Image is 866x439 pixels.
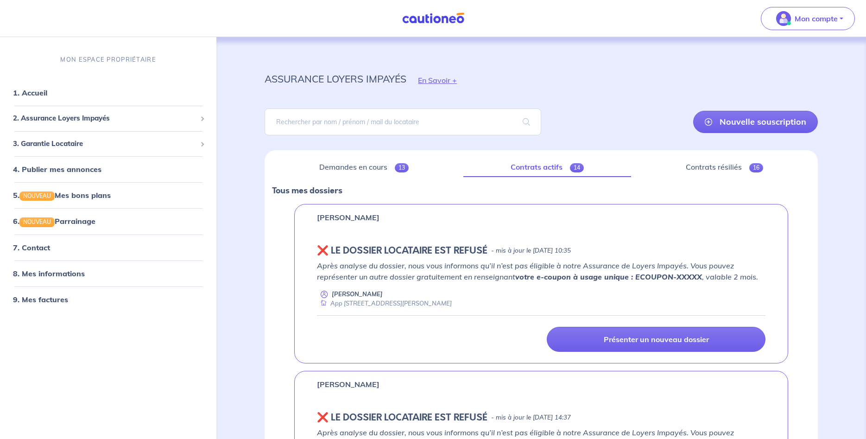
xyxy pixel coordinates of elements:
[4,212,213,230] div: 6.NOUVEAUParrainage
[406,67,468,94] button: En Savoir +
[604,335,709,344] p: Présenter un nouveau dossier
[395,163,409,172] span: 13
[4,134,213,153] div: 3. Garantie Locataire
[272,185,810,197] p: Tous mes dossiers
[317,245,765,256] div: state: REJECTED, Context: NEW,MAYBE-CERTIFICATE,ALONE,LESSOR-DOCUMENTS
[398,13,468,24] img: Cautioneo
[776,11,791,26] img: illu_account_valid_menu.svg
[4,109,213,127] div: 2. Assurance Loyers Impayés
[4,160,213,178] div: 4. Publier mes annonces
[4,186,213,204] div: 5.NOUVEAUMes bons plans
[13,216,95,226] a: 6.NOUVEAUParrainage
[13,138,196,149] span: 3. Garantie Locataire
[761,7,855,30] button: illu_account_valid_menu.svgMon compte
[13,242,50,252] a: 7. Contact
[4,290,213,308] div: 9. Mes factures
[512,109,541,135] span: search
[317,212,379,223] p: [PERSON_NAME]
[317,299,452,308] div: App [STREET_ADDRESS][PERSON_NAME]
[638,158,810,177] a: Contrats résiliés16
[13,191,111,200] a: 5.NOUVEAUMes bons plans
[795,13,838,24] p: Mon compte
[570,163,584,172] span: 14
[317,260,765,282] p: Après analyse du dossier, nous vous informons qu’il n’est pas éligible à notre Assurance de Loyer...
[60,55,156,64] p: MON ESPACE PROPRIÉTAIRE
[272,158,456,177] a: Demandes en cours13
[491,246,571,255] p: - mis à jour le [DATE] 10:35
[317,412,487,423] h5: ❌️️ LE DOSSIER LOCATAIRE EST REFUSÉ
[491,413,571,422] p: - mis à jour le [DATE] 14:37
[4,238,213,256] div: 7. Contact
[13,113,196,124] span: 2. Assurance Loyers Impayés
[317,412,765,423] div: state: REJECTED, Context: NEW,MAYBE-CERTIFICATE,ALONE,LESSOR-DOCUMENTS
[332,290,383,299] p: [PERSON_NAME]
[13,268,85,278] a: 8. Mes informations
[515,272,702,281] strong: votre e-coupon à usage unique : ECOUPON-XXXXX
[13,294,68,304] a: 9. Mes factures
[4,83,213,102] div: 1. Accueil
[317,245,487,256] h5: ❌️️ LE DOSSIER LOCATAIRE EST REFUSÉ
[749,163,763,172] span: 16
[317,379,379,390] p: [PERSON_NAME]
[265,70,406,87] p: assurance loyers impayés
[4,264,213,282] div: 8. Mes informations
[463,158,631,177] a: Contrats actifs14
[547,327,765,352] a: Présenter un nouveau dossier
[13,165,101,174] a: 4. Publier mes annonces
[265,108,541,135] input: Rechercher par nom / prénom / mail du locataire
[693,111,818,133] a: Nouvelle souscription
[13,88,47,97] a: 1. Accueil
